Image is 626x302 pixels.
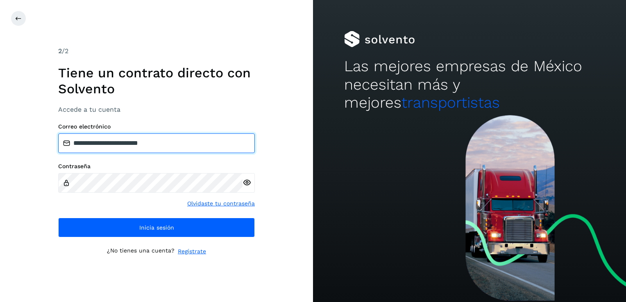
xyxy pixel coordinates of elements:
[58,46,255,56] div: /2
[178,247,206,256] a: Regístrate
[58,218,255,237] button: Inicia sesión
[344,57,594,112] h2: Las mejores empresas de México necesitan más y mejores
[58,163,255,170] label: Contraseña
[58,65,255,97] h1: Tiene un contrato directo con Solvento
[401,94,500,111] span: transportistas
[58,106,255,113] h3: Accede a tu cuenta
[58,47,62,55] span: 2
[107,247,175,256] p: ¿No tienes una cuenta?
[58,123,255,130] label: Correo electrónico
[139,225,174,230] span: Inicia sesión
[187,199,255,208] a: Olvidaste tu contraseña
